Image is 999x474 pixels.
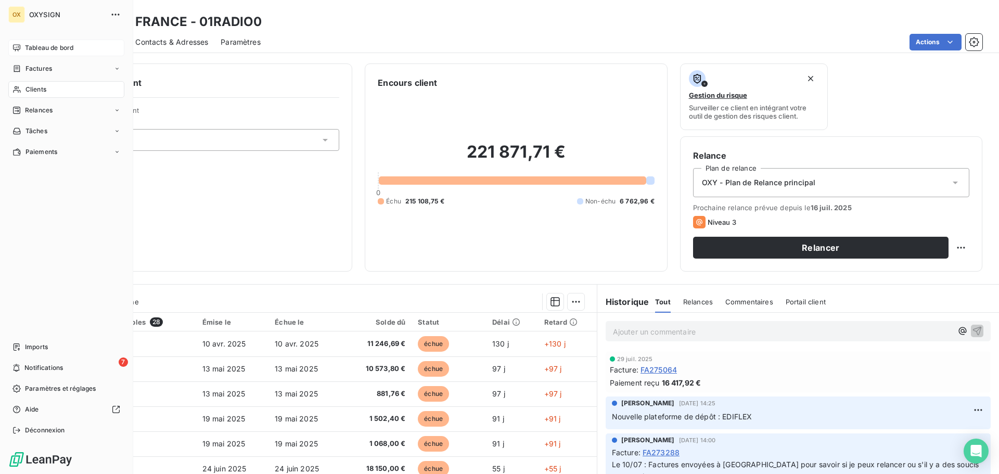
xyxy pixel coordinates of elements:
button: Gestion du risqueSurveiller ce client en intégrant votre outil de gestion des risques client. [680,63,828,130]
span: 1 502,40 € [350,414,405,424]
a: Paramètres et réglages [8,380,124,397]
span: Relances [25,106,53,115]
span: Tout [655,298,671,306]
span: Aide [25,405,39,414]
span: 10 avr. 2025 [275,339,318,348]
span: 11 246,69 € [350,339,405,349]
h6: Historique [597,296,649,308]
span: Notifications [24,363,63,373]
span: 0 [376,188,380,197]
span: 24 juin 2025 [202,464,247,473]
span: Paramètres et réglages [25,384,96,393]
span: Non-échu [585,197,616,206]
span: 29 juil. 2025 [617,356,653,362]
span: Tâches [25,126,47,136]
h2: 221 871,71 € [378,142,654,173]
span: OXYSIGN [29,10,104,19]
span: Prochaine relance prévue depuis le [693,203,969,212]
span: [PERSON_NAME] [621,399,675,408]
span: +55 j [544,464,561,473]
span: 19 mai 2025 [202,414,246,423]
span: Gestion du risque [689,91,747,99]
div: OX [8,6,25,23]
span: FA275064 [641,364,677,375]
span: 16 juil. 2025 [811,203,852,212]
a: Relances [8,102,124,119]
span: Contacts & Adresses [135,37,208,47]
span: 16 417,92 € [662,377,701,388]
span: +91 j [544,414,561,423]
div: Solde dû [350,318,405,326]
span: 13 mai 2025 [275,364,318,373]
span: 13 mai 2025 [202,364,246,373]
span: 55 j [492,464,505,473]
span: Niveau 3 [708,218,736,226]
span: échue [418,411,449,427]
span: [DATE] 14:00 [679,437,716,443]
div: Émise le [202,318,263,326]
div: Open Intercom Messenger [964,439,989,464]
span: +97 j [544,364,562,373]
span: Paiements [25,147,57,157]
span: échue [418,386,449,402]
span: 97 j [492,364,505,373]
div: Pièces comptables [81,317,190,327]
div: Échue le [275,318,338,326]
a: Tâches [8,123,124,139]
span: Relances [683,298,713,306]
span: Surveiller ce client en intégrant votre outil de gestion des risques client. [689,104,819,120]
span: Nouvelle plateforme de dépôt : EDIFLEX [612,412,752,421]
span: Facture : [610,364,638,375]
h6: Relance [693,149,969,162]
span: Factures [25,64,52,73]
span: 10 avr. 2025 [202,339,246,348]
span: 19 mai 2025 [275,439,318,448]
span: échue [418,361,449,377]
span: 91 j [492,439,504,448]
span: Échu [386,197,401,206]
span: Clients [25,85,46,94]
span: 881,76 € [350,389,405,399]
div: Retard [544,318,591,326]
span: 13 mai 2025 [275,389,318,398]
span: Tableau de bord [25,43,73,53]
img: Logo LeanPay [8,451,73,468]
span: [DATE] 14:25 [679,400,716,406]
span: Propriétés Client [84,106,339,121]
button: Relancer [693,237,949,259]
a: Factures [8,60,124,77]
span: 18 150,00 € [350,464,405,474]
a: Tableau de bord [8,40,124,56]
span: [PERSON_NAME] [621,435,675,445]
span: 10 573,80 € [350,364,405,374]
span: Portail client [786,298,826,306]
a: Clients [8,81,124,98]
span: Déconnexion [25,426,65,435]
div: Délai [492,318,532,326]
span: 7 [119,357,128,367]
span: 19 mai 2025 [275,414,318,423]
span: Imports [25,342,48,352]
span: Commentaires [725,298,773,306]
span: 28 [150,317,163,327]
h6: Encours client [378,76,437,89]
span: échue [418,336,449,352]
span: +130 j [544,339,566,348]
h6: Informations client [63,76,339,89]
a: Paiements [8,144,124,160]
a: Aide [8,401,124,418]
span: 130 j [492,339,509,348]
button: Actions [910,34,962,50]
span: Facture : [612,447,641,458]
span: 97 j [492,389,505,398]
span: 13 mai 2025 [202,389,246,398]
span: 24 juin 2025 [275,464,319,473]
span: OXY - Plan de Relance principal [702,177,816,188]
span: 19 mai 2025 [202,439,246,448]
span: +97 j [544,389,562,398]
h3: RADIO FRANCE - 01RADIO0 [92,12,262,31]
span: Paiement reçu [610,377,660,388]
span: 215 108,75 € [405,197,444,206]
span: 91 j [492,414,504,423]
span: échue [418,436,449,452]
